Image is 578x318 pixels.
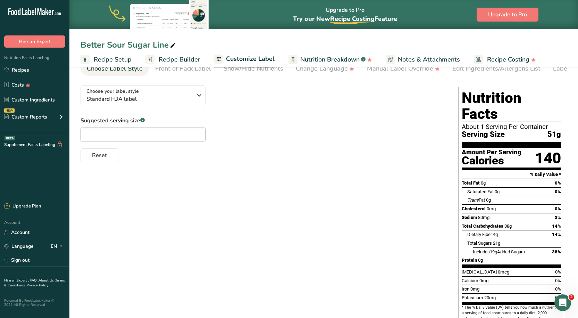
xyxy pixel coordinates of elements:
span: Potassium [462,295,483,300]
span: Calcium [462,278,478,283]
a: About Us . [39,278,55,283]
span: 0% [555,206,561,211]
span: 0g [481,180,486,186]
div: Manual Label Override [367,64,440,73]
span: Protein [462,258,477,263]
span: 19g [490,249,497,254]
span: 0mcg [498,269,509,275]
span: 0% [555,189,561,194]
span: Total Sugars [467,240,492,246]
span: 14% [552,223,561,229]
span: Standard FDA label [86,95,192,103]
label: Suggested serving size [81,116,206,125]
span: 38% [552,249,561,254]
a: Recipe Costing [474,52,536,67]
div: Powered By FoodLabelMaker © 2025 All Rights Reserved [4,299,65,307]
a: FAQ . [30,278,39,283]
span: Cholesterol [462,206,486,211]
a: Language [4,240,34,252]
span: Fat [467,197,485,203]
a: Privacy Policy [27,283,48,288]
div: Choose Label Style [87,64,143,73]
a: Hire an Expert . [4,278,29,283]
span: Sodium [462,215,477,220]
a: Notes & Attachments [386,52,460,67]
span: Choose your label style [86,88,139,95]
span: Nutrition Breakdown [300,55,360,64]
div: Upgrade Plan [4,203,41,210]
button: Hire an Expert [4,35,65,48]
span: Dietary Fiber [467,232,492,237]
span: 0mg [487,206,496,211]
span: Upgrade to Pro [488,10,527,19]
div: Upgrade to Pro [293,0,397,29]
button: Reset [81,148,118,162]
span: 20mg [484,295,496,300]
a: Customize Label [214,51,275,68]
a: Recipe Builder [145,52,200,67]
span: 0g [486,197,491,203]
span: 21g [493,240,500,246]
span: Notes & Attachments [398,55,460,64]
span: 80mg [478,215,489,220]
span: 0mg [470,286,479,292]
span: Recipe Costing [487,55,529,64]
span: 2 [569,294,574,300]
button: Choose your label style Standard FDA label [81,85,206,105]
span: Try our New Feature [293,15,397,23]
span: Saturated Fat [467,189,494,194]
span: Customize Label [226,54,275,64]
div: Calories [462,156,521,166]
div: BETA [5,136,15,140]
span: 4g [493,232,498,237]
span: Recipe Builder [159,55,200,64]
a: Nutrition Breakdown [288,52,372,67]
span: Iron [462,286,469,292]
iframe: Intercom live chat [554,294,571,311]
div: NEW [4,108,15,113]
a: Recipe Setup [81,52,132,67]
div: EN [51,242,65,251]
span: 0g [478,258,483,263]
div: Front of Pack Label [155,64,211,73]
span: 38g [504,223,512,229]
div: Custom Reports [4,113,47,121]
h1: Nutrition Facts [462,90,561,122]
span: 3% [555,215,561,220]
span: Reset [92,151,107,160]
span: 0mg [479,278,488,283]
div: Edit Ingredients/Allergens List [452,64,541,73]
div: Show/Hide Nutrients [224,64,283,73]
span: 0% [555,180,561,186]
span: Recipe Setup [94,55,132,64]
i: Trans [467,197,479,203]
span: 0% [555,269,561,275]
span: [MEDICAL_DATA] [462,269,497,275]
span: Includes Added Sugars [473,249,525,254]
div: Amount Per Serving [462,149,521,156]
a: Terms & Conditions . [4,278,65,288]
span: Total Carbohydrates [462,223,503,229]
span: 0% [555,278,561,283]
button: Upgrade to Pro [477,8,538,22]
div: Better Sour Sugar Line [81,39,177,51]
span: 0g [495,189,500,194]
span: Serving Size [462,130,505,139]
section: % Daily Value * [462,170,561,179]
div: About 1 Serving Per Container [462,123,561,130]
span: 0% [555,286,561,292]
span: Total Fat [462,180,480,186]
span: 14% [552,232,561,237]
span: 51g [547,130,561,139]
div: Change Language [296,64,354,73]
span: Recipe Costing [330,15,375,23]
div: 140 [535,149,561,168]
